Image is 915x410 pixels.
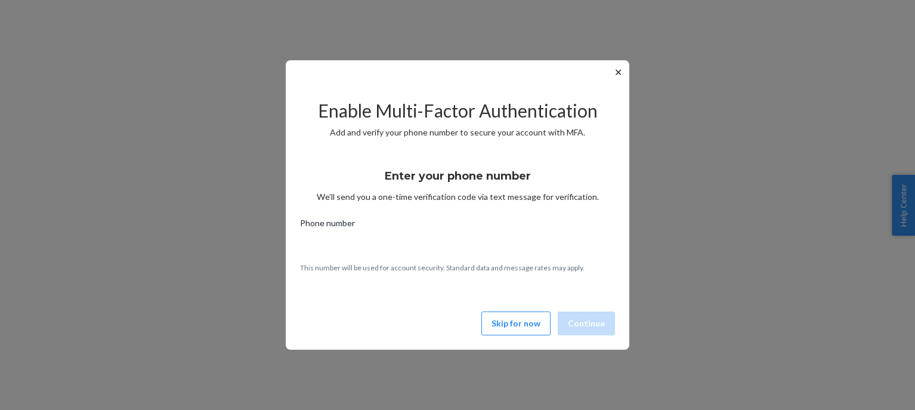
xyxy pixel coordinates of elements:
button: ✕ [612,65,625,79]
p: This number will be used for account security. Standard data and message rates may apply. [300,263,615,273]
button: Continue [558,312,615,335]
p: Add and verify your phone number to secure your account with MFA. [300,127,615,138]
h3: Enter your phone number [385,168,531,184]
span: Phone number [300,217,355,234]
h2: Enable Multi-Factor Authentication [300,101,615,121]
button: Skip for now [481,312,551,335]
div: We’ll send you a one-time verification code via text message for verification. [300,159,615,203]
